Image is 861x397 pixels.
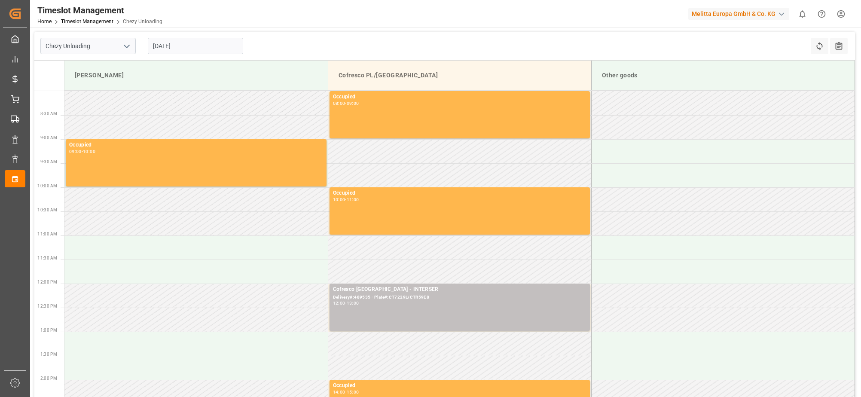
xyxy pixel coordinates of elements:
div: 10:00 [333,198,345,202]
div: - [82,150,83,153]
span: 10:00 AM [37,183,57,188]
span: 12:00 PM [37,280,57,284]
div: 12:00 [333,301,345,305]
div: - [345,301,346,305]
span: 9:00 AM [40,135,57,140]
div: Occupied [333,382,586,390]
div: Delivery#:489535 - Plate#:CT7229L/CTR59E8 [333,294,586,301]
div: [PERSON_NAME] [71,67,321,83]
div: 11:00 [347,198,359,202]
div: 13:00 [347,301,359,305]
div: 09:00 [347,101,359,105]
div: 08:00 [333,101,345,105]
button: open menu [120,40,133,53]
div: Timeslot Management [37,4,162,17]
button: Melitta Europa GmbH & Co. KG [688,6,793,22]
div: Occupied [333,93,586,101]
span: 1:00 PM [40,328,57,333]
div: 14:00 [333,390,345,394]
a: Home [37,18,52,24]
div: - [345,198,346,202]
span: 11:00 AM [37,232,57,236]
span: 12:30 PM [37,304,57,308]
div: Cofresco PL/[GEOGRAPHIC_DATA] [335,67,584,83]
div: Occupied [333,189,586,198]
div: - [345,101,346,105]
div: - [345,390,346,394]
span: 9:30 AM [40,159,57,164]
button: Help Center [812,4,831,24]
a: Timeslot Management [61,18,113,24]
button: show 0 new notifications [793,4,812,24]
div: Cofresco [GEOGRAPHIC_DATA] - INTERSER [333,285,586,294]
span: 11:30 AM [37,256,57,260]
span: 10:30 AM [37,208,57,212]
span: 2:00 PM [40,376,57,381]
div: Melitta Europa GmbH & Co. KG [688,8,789,20]
div: 15:00 [347,390,359,394]
div: 09:00 [69,150,82,153]
input: Type to search/select [40,38,136,54]
input: DD-MM-YYYY [148,38,243,54]
span: 8:30 AM [40,111,57,116]
span: 1:30 PM [40,352,57,357]
div: 10:00 [83,150,95,153]
div: Other goods [598,67,848,83]
div: Occupied [69,141,323,150]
